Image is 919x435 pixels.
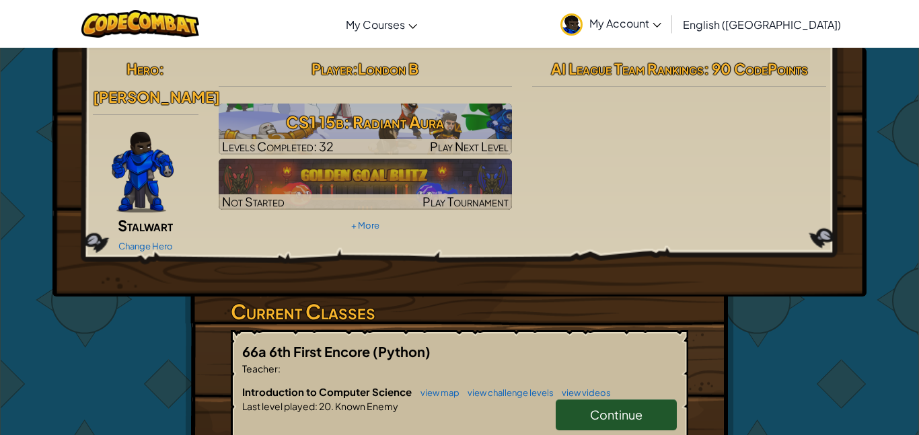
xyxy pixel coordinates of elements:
[704,59,808,78] span: : 90 CodePoints
[590,407,642,422] span: Continue
[334,400,398,412] span: Known Enemy
[554,3,668,45] a: My Account
[358,59,418,78] span: London B
[373,343,431,360] span: (Python)
[219,107,513,137] h3: CS1 15b: Radiant Aura
[222,194,285,209] span: Not Started
[242,385,414,398] span: Introduction to Computer Science
[112,132,174,212] img: Gordon-selection-pose.png
[351,220,379,231] a: + More
[231,296,688,327] h3: Current Classes
[219,104,513,155] img: CS1 15b: Radiant Aura
[118,241,173,251] a: Change Hero
[118,216,173,235] span: Stalwart
[461,387,554,398] a: view challenge levels
[353,59,358,78] span: :
[219,104,513,155] a: Play Next Level
[278,362,281,374] span: :
[676,6,848,42] a: English ([GEOGRAPHIC_DATA])
[242,362,278,374] span: Teacher
[242,400,315,412] span: Last level played
[346,17,405,32] span: My Courses
[126,59,159,78] span: Hero
[219,159,513,210] img: Golden Goal
[414,387,459,398] a: view map
[339,6,424,42] a: My Courses
[311,59,353,78] span: Player
[589,16,661,30] span: My Account
[242,343,373,360] span: 66a 6th First Encore
[222,139,334,154] span: Levels Completed: 32
[318,400,334,412] span: 20.
[555,387,611,398] a: view videos
[430,139,509,154] span: Play Next Level
[159,59,164,78] span: :
[219,159,513,210] a: Not StartedPlay Tournament
[93,87,220,106] span: [PERSON_NAME]
[560,13,583,36] img: avatar
[551,59,704,78] span: AI League Team Rankings
[683,17,841,32] span: English ([GEOGRAPHIC_DATA])
[81,10,199,38] img: CodeCombat logo
[315,400,318,412] span: :
[422,194,509,209] span: Play Tournament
